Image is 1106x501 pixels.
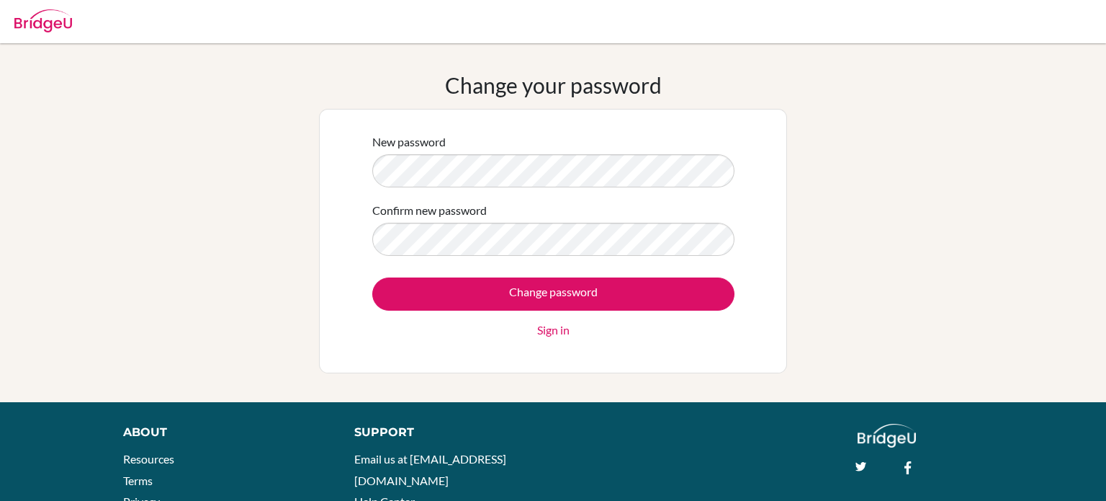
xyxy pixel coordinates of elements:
div: About [123,424,322,441]
div: Support [354,424,538,441]
img: Bridge-U [14,9,72,32]
img: logo_white@2x-f4f0deed5e89b7ecb1c2cc34c3e3d731f90f0f143d5ea2071677605dd97b5244.png [858,424,916,448]
input: Change password [372,278,734,311]
a: Sign in [537,322,570,339]
h1: Change your password [445,72,662,98]
label: Confirm new password [372,202,487,219]
label: New password [372,133,446,151]
a: Resources [123,452,174,466]
a: Terms [123,474,153,487]
a: Email us at [EMAIL_ADDRESS][DOMAIN_NAME] [354,452,506,487]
